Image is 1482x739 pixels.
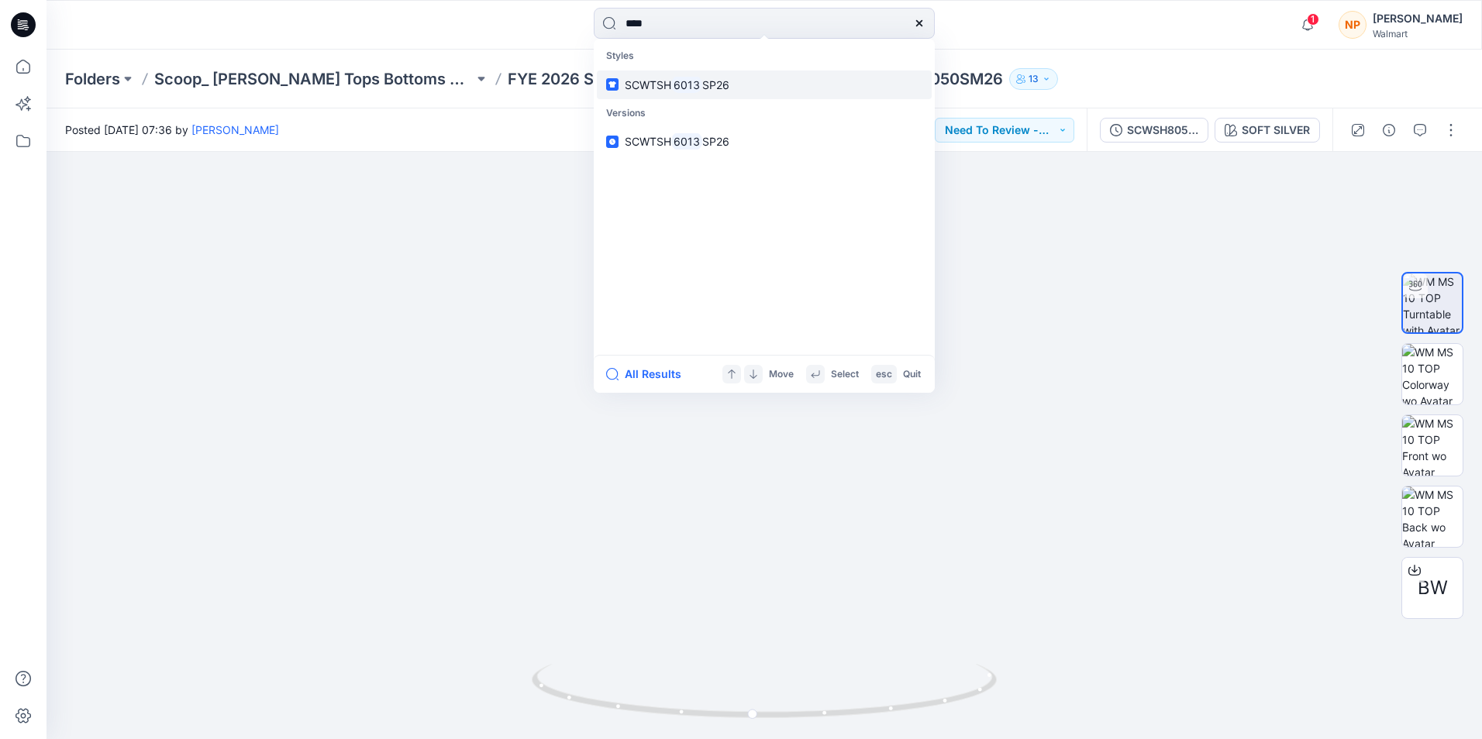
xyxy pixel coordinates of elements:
img: WM MS 10 TOP Turntable with Avatar [1403,273,1462,332]
p: Select [831,366,859,383]
img: WM MS 10 TOP Front wo Avatar [1402,415,1463,476]
a: Folders [65,68,120,90]
mark: 6013 [671,76,702,94]
p: Move [769,366,794,383]
img: WM MS 10 TOP Colorway wo Avatar [1402,344,1463,404]
span: Posted [DATE] 07:36 by [65,122,279,138]
p: Quit [903,366,921,383]
p: esc [876,366,892,383]
p: Styles [597,42,932,70]
img: eyJhbGciOiJIUzI1NiIsImtpZCI6IjAiLCJzbHQiOiJzZXMiLCJ0eXAiOiJKV1QifQ.eyJkYXRhIjp7InR5cGUiOiJzdG9yYW... [441,137,1087,739]
a: [PERSON_NAME] [191,123,279,136]
span: SCWTSH [625,78,671,91]
span: SCWTSH [625,135,671,148]
button: All Results [606,365,691,383]
mark: 6013 [671,132,702,150]
div: SOFT SILVER [1242,122,1310,139]
div: SCWSH8050SM26 [1127,122,1198,139]
a: FYE 2026 S2 Scoop_Shahi Missy Tops Bottoms Dresses Board [508,68,827,90]
span: 1 [1307,13,1319,26]
img: WM MS 10 TOP Back wo Avatar [1402,486,1463,547]
p: 13 [1029,70,1039,88]
button: 13 [1009,68,1058,90]
button: SOFT SILVER [1215,118,1320,143]
div: [PERSON_NAME] [1373,9,1463,28]
a: Scoop_ [PERSON_NAME] Tops Bottoms Dresses [154,68,474,90]
span: SP26 [702,135,729,148]
div: NP [1339,11,1367,39]
button: SCWSH8050SM26 [1100,118,1208,143]
span: BW [1418,574,1448,602]
div: Walmart [1373,28,1463,40]
a: SCWTSH6013SP26 [597,70,932,99]
button: Details [1377,118,1401,143]
span: SP26 [702,78,729,91]
a: SCWTSH6013SP26 [597,127,932,156]
p: Versions [597,99,932,128]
